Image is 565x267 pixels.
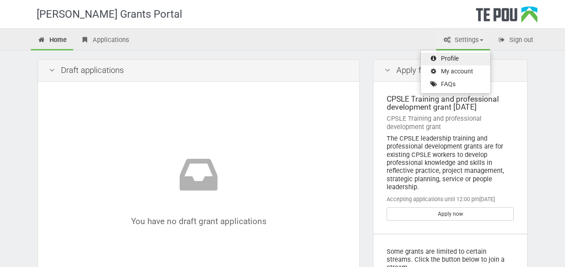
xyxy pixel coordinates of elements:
[387,114,514,131] div: CPSLE Training and professional development grant
[387,134,514,191] div: The CPSLE leadership training and professional development grants are for existing CPSLE workers ...
[387,95,514,111] div: CPSLE Training and professional development grant [DATE]
[476,6,538,28] div: Te Pou Logo
[491,31,540,50] a: Sign out
[421,65,490,78] a: My account
[421,53,490,65] a: Profile
[421,78,490,91] a: FAQs
[387,195,514,203] div: Accepting applications until 12:00 pm[DATE]
[31,31,73,50] a: Home
[75,153,322,226] div: You have no draft grant applications
[387,207,514,221] a: Apply now
[74,31,136,50] a: Applications
[436,31,490,50] a: Settings
[373,60,527,82] div: Apply for a grant
[38,60,359,82] div: Draft applications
